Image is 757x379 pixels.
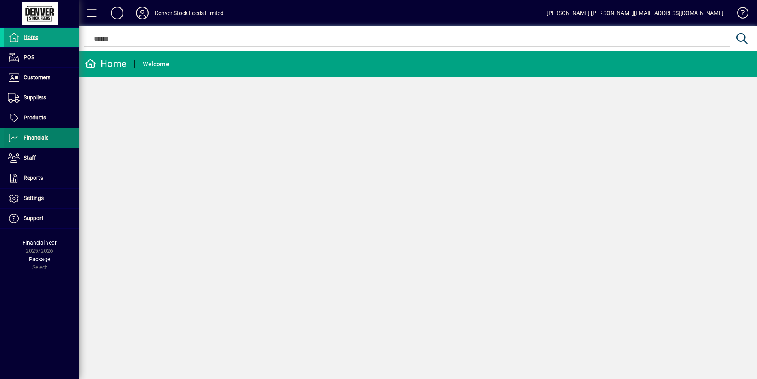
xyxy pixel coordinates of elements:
span: Support [24,215,43,221]
span: POS [24,54,34,60]
a: Products [4,108,79,128]
span: Settings [24,195,44,201]
span: Products [24,114,46,121]
span: Home [24,34,38,40]
a: Suppliers [4,88,79,108]
a: Customers [4,68,79,88]
a: Financials [4,128,79,148]
div: Denver Stock Feeds Limited [155,7,224,19]
a: POS [4,48,79,67]
span: Customers [24,74,50,80]
span: Package [29,256,50,262]
span: Reports [24,175,43,181]
button: Profile [130,6,155,20]
a: Reports [4,168,79,188]
span: Staff [24,155,36,161]
a: Support [4,209,79,228]
span: Financial Year [22,239,57,246]
a: Knowledge Base [731,2,747,27]
div: Home [85,58,127,70]
a: Settings [4,189,79,208]
button: Add [104,6,130,20]
span: Suppliers [24,94,46,101]
span: Financials [24,134,48,141]
a: Staff [4,148,79,168]
div: [PERSON_NAME] [PERSON_NAME][EMAIL_ADDRESS][DOMAIN_NAME] [546,7,723,19]
div: Welcome [143,58,169,71]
